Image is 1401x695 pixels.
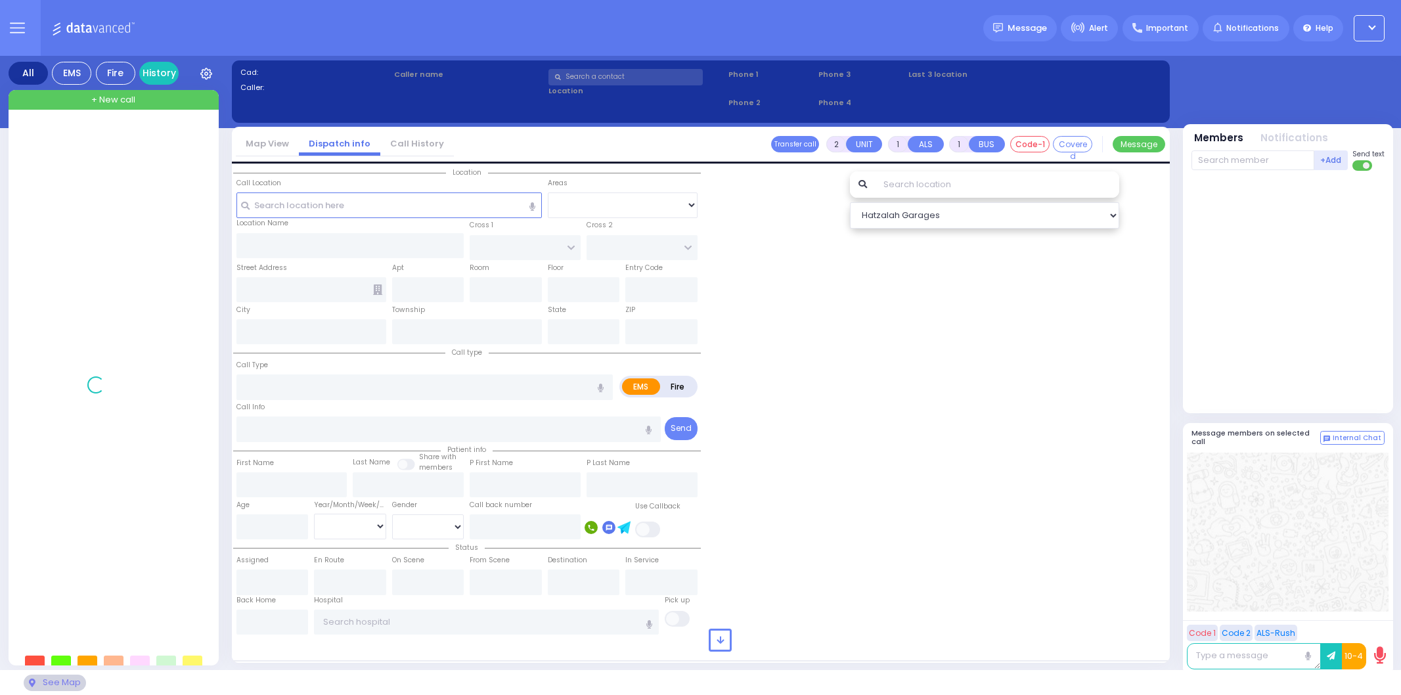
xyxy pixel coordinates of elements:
label: Location [548,85,724,97]
label: Floor [548,263,564,273]
span: Message [1008,22,1047,35]
input: Search hospital [314,610,659,635]
span: Phone 4 [818,97,904,108]
label: EMS [622,378,660,395]
div: Year/Month/Week/Day [314,500,386,510]
label: Caller: [240,82,390,93]
button: ALS [908,136,944,152]
label: Call Info [236,402,265,413]
span: Location [446,168,488,177]
h5: Message members on selected call [1191,429,1320,446]
label: Call Location [236,178,281,189]
button: Code 2 [1220,625,1253,641]
label: Pick up [665,595,690,606]
button: Internal Chat [1320,431,1385,445]
label: P First Name [470,458,513,468]
span: Notifications [1226,22,1279,34]
label: ZIP [625,305,635,315]
span: + New call [91,93,135,106]
span: Internal Chat [1333,434,1381,443]
label: Cross 2 [587,220,613,231]
span: Status [449,543,485,552]
button: Message [1113,136,1165,152]
label: State [548,305,566,315]
label: Age [236,500,250,510]
label: First Name [236,458,274,468]
button: ALS-Rush [1255,625,1297,641]
span: Call type [445,348,489,357]
button: Code 1 [1187,625,1218,641]
label: Assigned [236,555,269,566]
img: comment-alt.png [1323,436,1330,442]
span: Patient info [441,445,493,455]
label: City [236,305,250,315]
label: Caller name [394,69,544,80]
span: Phone 2 [728,97,814,108]
button: Code-1 [1010,136,1050,152]
label: Hospital [314,595,343,606]
label: Last 3 location [908,69,1034,80]
label: Apt [392,263,404,273]
label: Areas [548,178,567,189]
label: Room [470,263,489,273]
input: Search location [875,171,1119,198]
label: P Last Name [587,458,630,468]
label: Cad: [240,67,390,78]
button: UNIT [846,136,882,152]
span: Phone 3 [818,69,904,80]
input: Search a contact [548,69,703,85]
a: Dispatch info [299,137,380,150]
label: Call back number [470,500,532,510]
span: Important [1146,22,1188,34]
button: Notifications [1260,131,1328,146]
div: See map [24,675,85,691]
a: Call History [380,137,454,150]
label: Last Name [353,457,390,468]
label: Destination [548,555,587,566]
span: Phone 1 [728,69,814,80]
label: En Route [314,555,344,566]
label: Entry Code [625,263,663,273]
button: Send [665,417,698,440]
label: Fire [659,378,696,395]
button: +Add [1314,150,1348,170]
label: Turn off text [1352,159,1373,172]
div: All [9,62,48,85]
span: Alert [1089,22,1108,34]
label: Call Type [236,360,268,370]
button: Covered [1053,136,1092,152]
span: Send text [1352,149,1385,159]
div: Fire [96,62,135,85]
label: Street Address [236,263,287,273]
label: On Scene [392,555,424,566]
button: 10-4 [1342,643,1366,669]
span: Help [1316,22,1333,34]
label: Gender [392,500,417,510]
label: Township [392,305,425,315]
button: Transfer call [771,136,819,152]
label: Use Callback [635,501,680,512]
span: Other building occupants [373,284,382,295]
div: EMS [52,62,91,85]
label: Back Home [236,595,276,606]
label: Location Name [236,218,288,229]
span: members [419,462,453,472]
button: BUS [969,136,1005,152]
a: Map View [236,137,299,150]
img: Logo [52,20,139,36]
small: Share with [419,452,456,462]
img: message.svg [993,23,1003,33]
input: Search location here [236,192,542,217]
label: From Scene [470,555,510,566]
label: In Service [625,555,659,566]
a: History [139,62,179,85]
label: Cross 1 [470,220,493,231]
button: Members [1194,131,1243,146]
input: Search member [1191,150,1314,170]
